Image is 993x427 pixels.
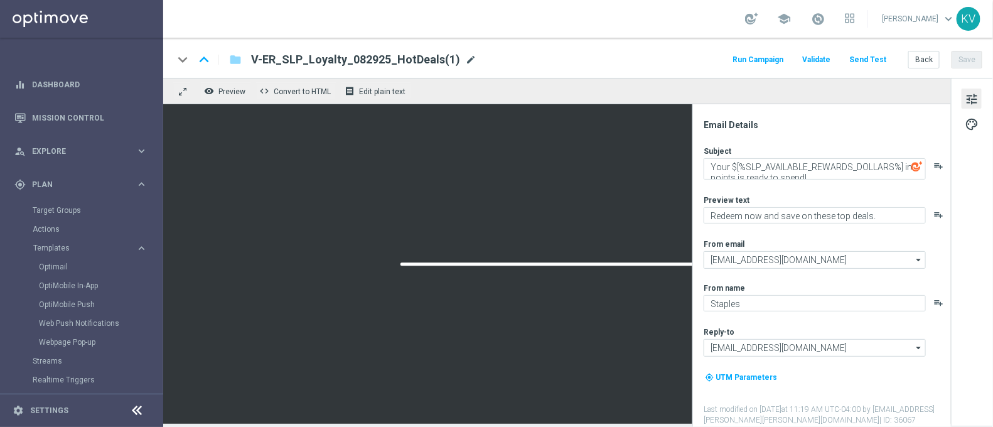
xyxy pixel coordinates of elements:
span: Plan [32,181,136,188]
button: tune [962,89,982,109]
div: KV [957,7,980,31]
i: arrow_drop_down [913,252,925,268]
span: UTM Parameters [716,373,777,382]
label: Last modified on [DATE] at 11:19 AM UTC-04:00 by [EMAIL_ADDRESS][PERSON_NAME][PERSON_NAME][DOMAIN... [704,404,950,426]
div: Webpage Pop-up [39,333,162,352]
button: person_search Explore keyboard_arrow_right [14,146,148,156]
a: Mission Control [32,101,148,134]
button: remove_red_eye Preview [201,83,251,99]
label: Reply-to [704,327,734,337]
label: From email [704,239,744,249]
div: OptiMobile In-App [39,276,162,295]
a: Optimail [39,262,131,272]
span: | ID: 36067 [879,416,916,424]
span: mode_edit [465,54,476,65]
div: Email Details [704,119,950,131]
i: keyboard_arrow_right [136,178,148,190]
div: OptiMobile Push [39,295,162,314]
img: optiGenie.svg [911,161,923,172]
i: my_location [705,373,714,382]
span: palette [965,116,979,132]
span: keyboard_arrow_down [942,12,955,26]
button: Run Campaign [731,51,785,68]
button: Send Test [847,51,888,68]
span: school [777,12,791,26]
i: receipt [345,86,355,96]
a: Target Groups [33,205,131,215]
div: Plan [14,179,136,190]
button: playlist_add [933,298,943,308]
i: person_search [14,146,26,157]
button: gps_fixed Plan keyboard_arrow_right [14,180,148,190]
div: Explore [14,146,136,157]
a: Streams [33,356,131,366]
i: folder [229,52,242,67]
button: Validate [800,51,832,68]
a: Web Push Notifications [39,318,131,328]
i: keyboard_arrow_up [195,50,213,69]
input: Select [704,339,926,357]
span: tune [965,91,979,107]
span: Edit plain text [359,87,405,96]
a: Dashboard [32,68,148,101]
span: Explore [32,148,136,155]
a: Webpage Pop-up [39,337,131,347]
a: OptiMobile In-App [39,281,131,291]
div: Realtime Triggers [33,370,162,389]
input: Select [704,251,926,269]
button: equalizer Dashboard [14,80,148,90]
div: Mission Control [14,101,148,134]
i: equalizer [14,79,26,90]
button: my_location UTM Parameters [704,370,778,384]
span: Preview [218,87,245,96]
span: Convert to HTML [274,87,331,96]
div: Streams [33,352,162,370]
i: arrow_drop_down [913,340,925,356]
button: Save [952,51,982,68]
button: playlist_add [933,161,943,171]
button: receipt Edit plain text [341,83,411,99]
button: folder [228,50,243,70]
div: Templates [33,244,136,252]
i: remove_red_eye [204,86,214,96]
a: Settings [30,407,68,414]
div: Dashboard [14,68,148,101]
i: settings [13,405,24,416]
label: Subject [704,146,731,156]
span: Validate [802,55,830,64]
a: [PERSON_NAME]keyboard_arrow_down [881,9,957,28]
button: palette [962,114,982,134]
i: gps_fixed [14,179,26,190]
div: Optimail [39,257,162,276]
div: Actions [33,220,162,239]
button: Back [908,51,940,68]
label: Preview text [704,195,749,205]
span: code [259,86,269,96]
a: OptiMobile Push [39,300,131,310]
i: keyboard_arrow_right [136,145,148,157]
span: V-ER_SLP_Loyalty_082925_HotDeals(1) [251,52,460,67]
button: code Convert to HTML [256,83,336,99]
i: keyboard_arrow_right [136,242,148,254]
div: Templates [33,239,162,352]
a: Realtime Triggers [33,375,131,385]
div: Web Push Notifications [39,314,162,333]
a: Actions [33,224,131,234]
label: From name [704,283,745,293]
button: Templates keyboard_arrow_right [33,243,148,253]
button: playlist_add [933,210,943,220]
button: Mission Control [14,113,148,123]
div: Target Groups [33,201,162,220]
span: Templates [33,244,123,252]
